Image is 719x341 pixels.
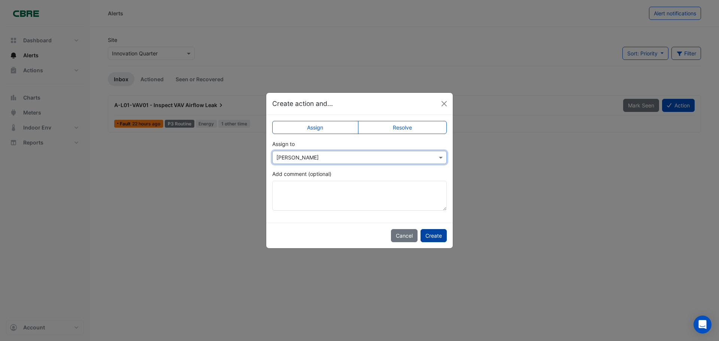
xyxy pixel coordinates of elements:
h5: Create action and... [272,99,333,109]
label: Assign [272,121,358,134]
button: Create [421,229,447,242]
label: Resolve [358,121,447,134]
div: Open Intercom Messenger [694,316,712,334]
button: Close [439,98,450,109]
label: Add comment (optional) [272,170,331,178]
button: Cancel [391,229,418,242]
label: Assign to [272,140,295,148]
